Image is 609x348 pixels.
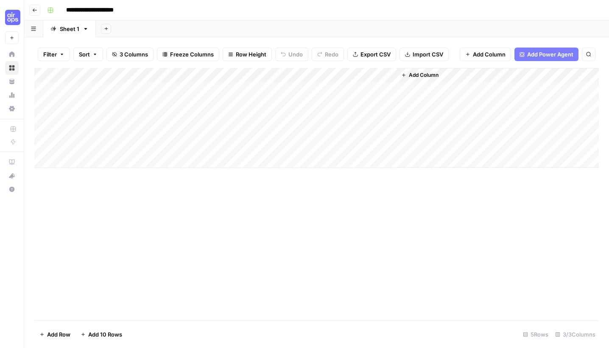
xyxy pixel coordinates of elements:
button: Add 10 Rows [75,328,127,341]
span: Import CSV [413,50,443,59]
button: Export CSV [347,48,396,61]
span: 3 Columns [120,50,148,59]
span: Add Power Agent [527,50,573,59]
span: Undo [288,50,303,59]
span: Export CSV [360,50,391,59]
div: 5 Rows [520,328,552,341]
button: What's new? [5,169,19,182]
button: 3 Columns [106,48,154,61]
span: Sort [79,50,90,59]
span: Row Height [236,50,266,59]
span: Freeze Columns [170,50,214,59]
a: Your Data [5,75,19,88]
div: Sheet 1 [60,25,79,33]
div: What's new? [6,169,18,182]
button: Filter [38,48,70,61]
a: Sheet 1 [43,20,96,37]
button: Freeze Columns [157,48,219,61]
a: Usage [5,88,19,102]
span: Add Column [409,71,439,79]
button: Import CSV [399,48,449,61]
a: Settings [5,102,19,115]
div: 3/3 Columns [552,328,599,341]
button: Add Column [398,70,442,81]
button: Undo [275,48,308,61]
button: Help + Support [5,182,19,196]
img: Cohort 5 Logo [5,10,20,25]
span: Add 10 Rows [88,330,122,339]
a: AirOps Academy [5,155,19,169]
button: Redo [312,48,344,61]
button: Sort [73,48,103,61]
span: Add Row [47,330,70,339]
span: Add Column [473,50,506,59]
button: Add Row [34,328,75,341]
span: Filter [43,50,57,59]
button: Add Power Agent [514,48,578,61]
button: Add Column [460,48,511,61]
button: Workspace: Cohort 5 [5,7,19,28]
a: Home [5,48,19,61]
a: Browse [5,61,19,75]
button: Row Height [223,48,272,61]
span: Redo [325,50,338,59]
